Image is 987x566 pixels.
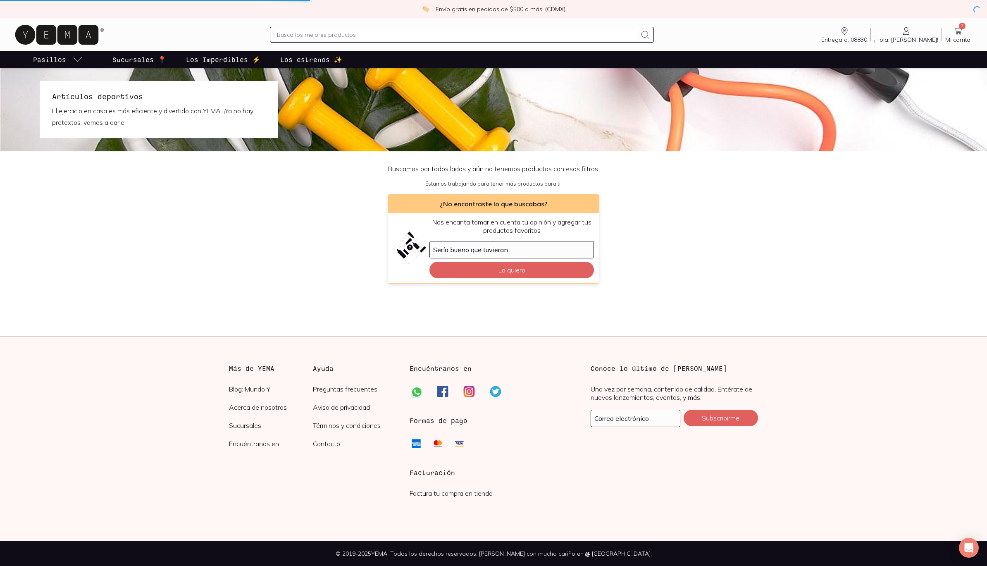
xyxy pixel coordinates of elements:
span: ¡Hola, [PERSON_NAME]! [874,36,938,43]
a: 3Mi carrito [942,26,974,43]
input: mimail@gmail.com [591,410,680,427]
span: 3 [959,23,966,29]
p: Una vez por semana, contenido de calidad. Entérate de nuevos lanzamientos, eventos, y más. [591,385,758,401]
h3: Formas de pago [410,416,467,425]
button: Subscribirme [684,410,758,426]
h3: Conoce lo último de [PERSON_NAME] [591,363,758,373]
a: pasillo-todos-link [31,51,84,68]
span: Entrega a: 08830 [821,36,867,43]
p: Sucursales 📍 [112,55,166,64]
a: Blog: Mundo Y [229,385,313,393]
a: Sucursales 📍 [111,51,168,68]
a: Contacto [313,439,397,448]
a: Términos y condiciones [313,421,397,430]
a: Encuéntranos en [229,439,313,448]
small: Estamos trabajando para tener más productos para ti. [40,179,947,188]
p: ¡Envío gratis en pedidos de $500 o más! (CDMX) [434,5,565,13]
button: Lo quiero [429,262,594,278]
a: ¡Hola, [PERSON_NAME]! [871,26,942,43]
span: [PERSON_NAME] con mucho cariño en [GEOGRAPHIC_DATA]. [479,550,652,557]
p: El ejercicio en casa es más eficiente y divertido con YEMA. ¡Ya no hay pretextos, vamos a darle! [52,105,265,128]
h1: Artículos deportivos [52,91,265,102]
img: check [422,5,429,13]
h3: Ayuda [313,363,397,373]
a: Preguntas frecuentes [313,385,397,393]
a: Los estrenos ✨ [279,51,344,68]
a: Los Imperdibles ⚡️ [184,51,262,68]
div: ¿No encontraste lo que buscabas? [388,195,599,213]
div: Open Intercom Messenger [959,538,979,558]
span: Mi carrito [945,36,970,43]
p: Nos encanta tomar en cuenta tu opinión y agregar tus productos favoritos [429,218,594,234]
a: Acerca de nosotros [229,403,313,411]
h3: Más de YEMA [229,363,313,373]
p: Pasillos [33,55,66,64]
a: Entrega a: 08830 [818,26,870,43]
h3: Facturación [410,468,577,478]
a: Factura tu compra en tienda [410,489,493,497]
p: Buscamos por todos lados y aún no tenemos productos con esos filtros. [40,165,947,173]
p: Los Imperdibles ⚡️ [186,55,260,64]
a: Aviso de privacidad [313,403,397,411]
input: Busca los mejores productos [277,30,637,40]
h3: Encuéntranos en [410,363,472,373]
a: Sucursales [229,421,313,430]
p: Los estrenos ✨ [280,55,342,64]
